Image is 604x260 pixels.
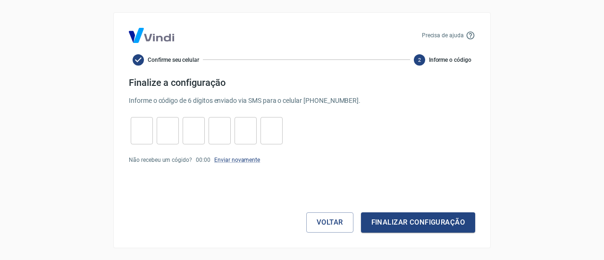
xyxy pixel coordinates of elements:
p: Não recebeu um cógido? [129,156,192,164]
p: 00 : 00 [196,156,210,164]
span: Informe o código [429,56,471,64]
p: Informe o código de 6 dígitos enviado via SMS para o celular [PHONE_NUMBER] . [129,96,475,106]
text: 2 [418,57,421,63]
h4: Finalize a configuração [129,77,475,88]
span: Confirme seu celular [148,56,199,64]
button: Voltar [306,212,353,232]
img: Logo Vind [129,28,174,43]
a: Enviar novamente [214,157,260,163]
p: Precisa de ajuda [422,31,464,40]
button: Finalizar configuração [361,212,475,232]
